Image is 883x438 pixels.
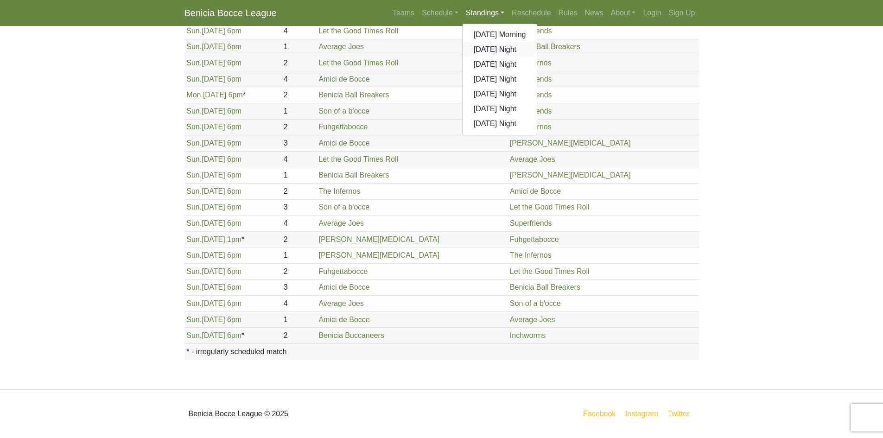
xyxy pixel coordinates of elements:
td: 3 [281,279,317,296]
td: 3 [281,199,317,216]
a: Son of a b'occe [318,107,369,115]
a: Mon.[DATE] 6pm [186,91,243,99]
span: Sun. [186,299,202,307]
a: Schedule [418,4,462,22]
span: Sun. [186,59,202,67]
a: Average Joes [510,316,555,324]
span: Mon. [186,91,203,99]
span: Sun. [186,75,202,83]
a: Standings [462,4,508,22]
a: Teams [389,4,418,22]
a: Sun.[DATE] 6pm [186,187,241,195]
a: Let the Good Times Roll [318,27,398,35]
a: [DATE] Night [463,87,537,102]
td: 2 [281,263,317,279]
a: Sun.[DATE] 1pm [186,235,241,243]
a: Average Joes [318,43,364,51]
a: Amici de Bocce [318,283,369,291]
a: Sun.[DATE] 6pm [186,316,241,324]
td: 1 [281,248,317,264]
span: Sun. [186,235,202,243]
td: 4 [281,216,317,232]
a: Twitter [666,408,697,419]
span: Sun. [186,123,202,131]
span: Sun. [186,331,202,339]
a: Sun.[DATE] 6pm [186,331,241,339]
a: About [607,4,640,22]
a: Sun.[DATE] 6pm [186,267,241,275]
a: Sun.[DATE] 6pm [186,171,241,179]
span: Sun. [186,283,202,291]
td: 1 [281,311,317,328]
a: Sun.[DATE] 6pm [186,139,241,147]
a: [PERSON_NAME][MEDICAL_DATA] [510,171,631,179]
td: 2 [281,87,317,103]
td: 1 [281,103,317,120]
a: Amici de Bocce [318,75,369,83]
a: Average Joes [510,155,555,163]
a: Inchworms [510,331,546,339]
a: Let the Good Times Roll [318,59,398,67]
a: Amici de Bocce [318,139,369,147]
span: Sun. [186,251,202,259]
span: Sun. [186,219,202,227]
a: Benicia Bocce League [184,4,277,22]
a: Sun.[DATE] 6pm [186,155,241,163]
a: Sign Up [665,4,699,22]
span: Sun. [186,171,202,179]
a: Benicia Ball Breakers [318,171,389,179]
td: 4 [281,71,317,87]
a: Sun.[DATE] 6pm [186,43,241,51]
th: * - irregularly scheduled match [184,343,699,359]
a: Benicia Ball Breakers [510,283,580,291]
div: Benicia Bocce League © 2025 [178,397,442,431]
a: Benicia Ball Breakers [318,91,389,99]
a: [PERSON_NAME][MEDICAL_DATA] [318,251,439,259]
a: Reschedule [508,4,555,22]
td: 1 [281,167,317,184]
a: Superfriends [510,219,552,227]
a: The Infernos [318,187,360,195]
td: 4 [281,23,317,39]
td: 1 [281,39,317,55]
span: Sun. [186,316,202,324]
a: Fuhgettabocce [318,123,368,131]
a: [DATE] Night [463,72,537,87]
span: Sun. [186,107,202,115]
a: [PERSON_NAME][MEDICAL_DATA] [510,139,631,147]
a: Sun.[DATE] 6pm [186,123,241,131]
a: Fuhgettabocce [510,235,559,243]
td: 2 [281,55,317,71]
td: 2 [281,184,317,200]
a: Let the Good Times Roll [318,155,398,163]
a: Sun.[DATE] 6pm [186,59,241,67]
a: Benicia Buccaneers [318,331,384,339]
td: 2 [281,231,317,248]
span: Sun. [186,187,202,195]
a: Sun.[DATE] 6pm [186,219,241,227]
a: Son of a b'occe [510,299,561,307]
a: [DATE] Night [463,42,537,57]
a: Let the Good Times Roll [510,203,590,211]
a: Average Joes [318,219,364,227]
a: [DATE] Night [463,57,537,72]
a: Sun.[DATE] 6pm [186,107,241,115]
a: Fuhgettabocce [318,267,368,275]
span: Sun. [186,43,202,51]
a: Amici de Bocce [510,187,561,195]
a: News [581,4,607,22]
a: [PERSON_NAME][MEDICAL_DATA] [318,235,439,243]
td: 4 [281,296,317,312]
span: Sun. [186,203,202,211]
a: Sun.[DATE] 6pm [186,75,241,83]
a: Facebook [581,408,617,419]
a: [DATE] Night [463,102,537,116]
td: 2 [281,328,317,344]
div: Standings [462,23,538,135]
a: Sun.[DATE] 6pm [186,283,241,291]
a: Sun.[DATE] 6pm [186,203,241,211]
a: Amici de Bocce [318,316,369,324]
a: Login [639,4,665,22]
a: Let the Good Times Roll [510,267,590,275]
a: [DATE] Morning [463,27,537,42]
